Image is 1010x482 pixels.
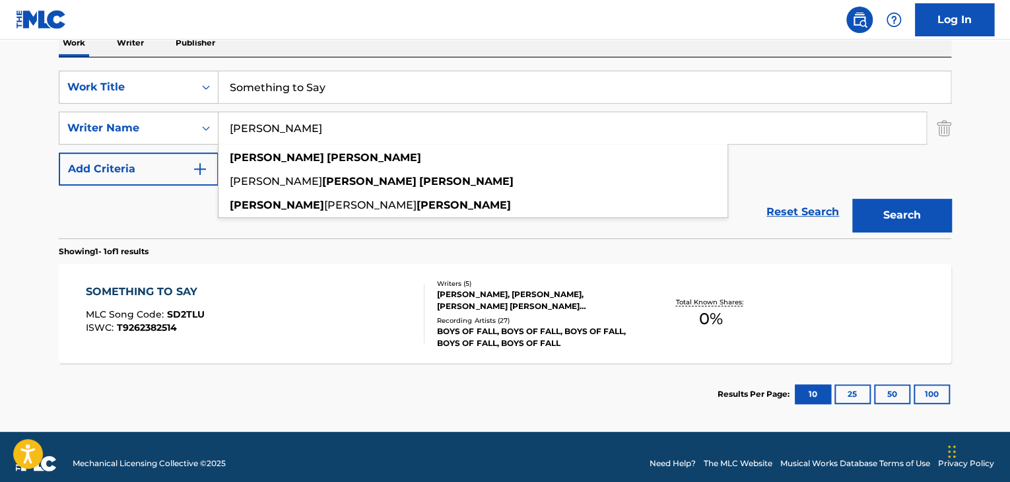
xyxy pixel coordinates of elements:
[419,175,514,188] strong: [PERSON_NAME]
[322,175,417,188] strong: [PERSON_NAME]
[59,246,149,258] p: Showing 1 - 1 of 1 results
[881,7,907,33] div: Help
[59,29,89,57] p: Work
[437,289,636,312] div: [PERSON_NAME], [PERSON_NAME], [PERSON_NAME] [PERSON_NAME] [PERSON_NAME], [PERSON_NAME] [PERSON_NAME]
[59,264,951,363] a: SOMETHING TO SAYMLC Song Code:SD2TLUISWC:T9262382514Writers (5)[PERSON_NAME], [PERSON_NAME], [PER...
[718,388,793,400] p: Results Per Page:
[86,322,117,333] span: ISWC :
[795,384,831,404] button: 10
[944,419,1010,482] iframe: Chat Widget
[172,29,219,57] p: Publisher
[117,322,177,333] span: T9262382514
[327,151,421,164] strong: [PERSON_NAME]
[938,458,994,469] a: Privacy Policy
[59,71,951,238] form: Search Form
[948,432,956,471] div: Drag
[650,458,696,469] a: Need Help?
[699,307,723,331] span: 0 %
[915,3,994,36] a: Log In
[86,308,167,320] span: MLC Song Code :
[417,199,511,211] strong: [PERSON_NAME]
[86,284,205,300] div: SOMETHING TO SAY
[230,199,324,211] strong: [PERSON_NAME]
[675,297,746,307] p: Total Known Shares:
[73,458,226,469] span: Mechanical Licensing Collective © 2025
[16,456,57,471] img: logo
[914,384,950,404] button: 100
[59,153,219,186] button: Add Criteria
[874,384,910,404] button: 50
[846,7,873,33] a: Public Search
[67,120,186,136] div: Writer Name
[230,175,322,188] span: [PERSON_NAME]
[760,197,846,226] a: Reset Search
[167,308,205,320] span: SD2TLU
[704,458,772,469] a: The MLC Website
[437,326,636,349] div: BOYS OF FALL, BOYS OF FALL, BOYS OF FALL, BOYS OF FALL, BOYS OF FALL
[437,316,636,326] div: Recording Artists ( 27 )
[852,199,951,232] button: Search
[113,29,148,57] p: Writer
[324,199,417,211] span: [PERSON_NAME]
[937,112,951,145] img: Delete Criterion
[834,384,871,404] button: 25
[230,151,324,164] strong: [PERSON_NAME]
[780,458,930,469] a: Musical Works Database Terms of Use
[852,12,867,28] img: search
[437,279,636,289] div: Writers ( 5 )
[886,12,902,28] img: help
[192,161,208,177] img: 9d2ae6d4665cec9f34b9.svg
[67,79,186,95] div: Work Title
[16,10,67,29] img: MLC Logo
